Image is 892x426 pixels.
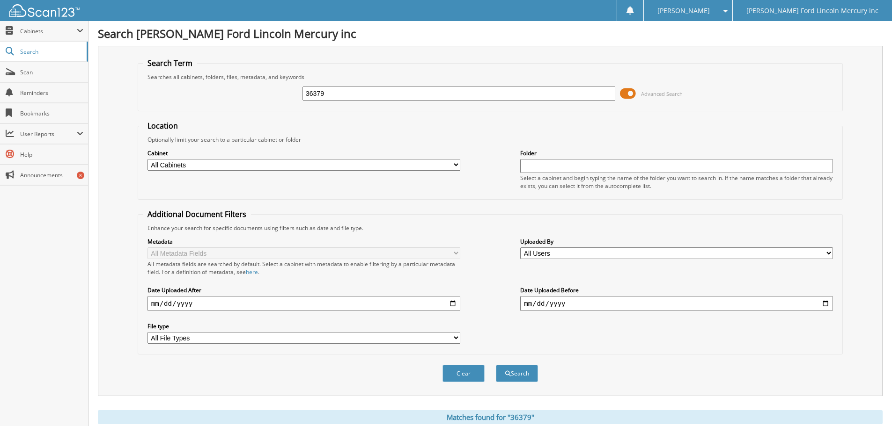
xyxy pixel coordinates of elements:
[98,26,883,41] h1: Search [PERSON_NAME] Ford Lincoln Mercury inc
[77,172,84,179] div: 8
[20,130,77,138] span: User Reports
[496,365,538,382] button: Search
[746,8,878,14] span: [PERSON_NAME] Ford Lincoln Mercury inc
[143,58,197,68] legend: Search Term
[147,260,460,276] div: All metadata fields are searched by default. Select a cabinet with metadata to enable filtering b...
[147,286,460,294] label: Date Uploaded After
[9,4,80,17] img: scan123-logo-white.svg
[147,149,460,157] label: Cabinet
[246,268,258,276] a: here
[20,171,83,179] span: Announcements
[520,149,833,157] label: Folder
[20,151,83,159] span: Help
[143,136,838,144] div: Optionally limit your search to a particular cabinet or folder
[147,296,460,311] input: start
[20,48,82,56] span: Search
[657,8,710,14] span: [PERSON_NAME]
[520,286,833,294] label: Date Uploaded Before
[20,27,77,35] span: Cabinets
[147,322,460,330] label: File type
[143,73,838,81] div: Searches all cabinets, folders, files, metadata, and keywords
[20,109,83,117] span: Bookmarks
[442,365,485,382] button: Clear
[143,224,838,232] div: Enhance your search for specific documents using filters such as date and file type.
[143,209,251,219] legend: Additional Document Filters
[845,381,892,426] iframe: Chat Widget
[520,174,833,190] div: Select a cabinet and begin typing the name of the folder you want to search in. If the name match...
[143,121,183,131] legend: Location
[520,238,833,245] label: Uploaded By
[20,89,83,97] span: Reminders
[20,68,83,76] span: Scan
[520,296,833,311] input: end
[147,238,460,245] label: Metadata
[641,90,683,97] span: Advanced Search
[98,410,883,424] div: Matches found for "36379"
